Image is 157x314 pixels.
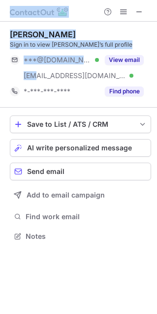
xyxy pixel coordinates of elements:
[10,40,151,49] div: Sign in to view [PERSON_NAME]’s full profile
[105,55,144,65] button: Reveal Button
[10,115,151,133] button: save-profile-one-click
[24,56,92,64] span: ***@[DOMAIN_NAME]
[10,29,76,39] div: [PERSON_NAME]
[26,232,147,241] span: Notes
[10,210,151,224] button: Find work email
[10,6,69,18] img: ContactOut v5.3.10
[27,144,132,152] span: AI write personalized message
[26,212,147,221] span: Find work email
[27,191,105,199] span: Add to email campaign
[10,229,151,243] button: Notes
[105,86,144,96] button: Reveal Button
[27,168,64,175] span: Send email
[27,120,134,128] div: Save to List / ATS / CRM
[24,71,126,80] span: [EMAIL_ADDRESS][DOMAIN_NAME]
[10,163,151,180] button: Send email
[10,186,151,204] button: Add to email campaign
[10,139,151,157] button: AI write personalized message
